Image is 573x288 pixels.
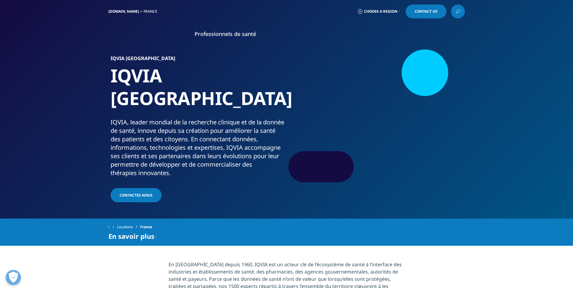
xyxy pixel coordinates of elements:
span: Contactez-nous [120,193,153,198]
a: Contactez-nous [111,188,162,202]
h1: IQVIA [GEOGRAPHIC_DATA] [111,64,284,118]
a: Professionnels de santé [195,30,256,37]
a: [DOMAIN_NAME] [108,9,139,14]
span: En savoir plus [108,232,154,240]
div: IQVIA, leader mondial de la recherche clinique et de la donnée de santé, innove depuis sa créatio... [111,118,284,177]
div: France [143,9,160,14]
a: Locations [117,222,140,232]
img: 081_casual-meeting-around-laptop.jpg [301,56,462,177]
button: Ouvrir le centre de préférences [6,270,21,285]
span: Contact Us [415,10,437,13]
span: Choose a Region [364,9,398,14]
a: Contact Us [406,5,446,18]
h6: IQVIA [GEOGRAPHIC_DATA] [111,56,284,64]
nav: Primary [159,21,465,50]
span: France [140,222,152,232]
